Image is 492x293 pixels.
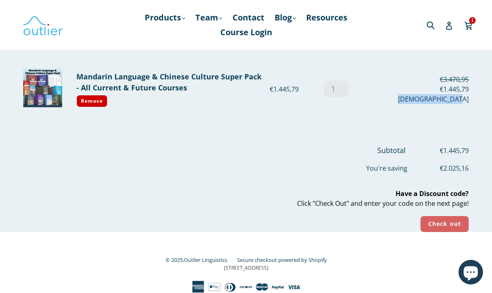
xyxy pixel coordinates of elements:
div: You're saving [23,156,469,173]
a: Resources [302,10,351,25]
a: Course Login [216,25,276,40]
span: €1.445,79 [407,146,469,156]
small: © 2025, [165,256,235,264]
div: €1.445,79 [357,84,469,94]
inbox-online-store-chat: Shopify online store chat [456,260,485,286]
div: [DEMOGRAPHIC_DATA] [357,94,469,104]
a: Remove [76,95,107,107]
input: Check out [420,216,469,232]
img: Mandarin Language & Chinese Culture Super Pack - All Current & Future Courses [23,68,62,107]
a: Blog [271,10,300,25]
a: Contact [228,10,268,25]
img: Outlier Linguistics [22,13,63,37]
p: [STREET_ADDRESS] [23,264,469,272]
input: Search [425,16,447,33]
a: Mandarin Language & Chinese Culture Super Pack - All Current & Future Courses [76,72,262,92]
span: €2.025,16 [407,163,469,173]
b: Have a Discount code? [396,189,469,198]
span: 1 [469,17,476,23]
a: Team [191,10,226,25]
p: Click "Check Out" and enter your code on the next page! [23,189,469,208]
a: 1 [464,16,474,34]
a: Outlier Linguistics [184,256,227,264]
div: €3.470,95 [357,74,469,84]
a: Products [141,10,189,25]
div: €1.445,79 [270,84,315,94]
a: Secure checkout powered by Shopify [237,256,327,264]
span: Subtotal [377,145,406,155]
